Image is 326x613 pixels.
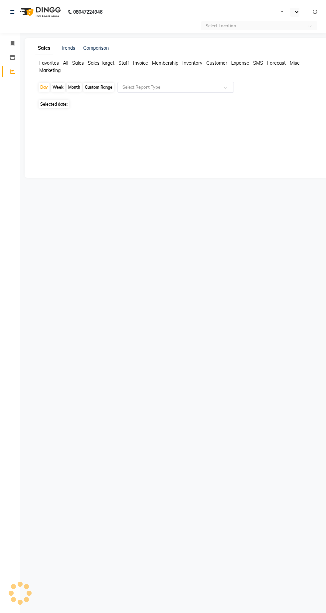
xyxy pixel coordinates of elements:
[182,60,202,66] span: Inventory
[206,23,236,29] div: Select Location
[152,60,178,66] span: Membership
[133,60,148,66] span: Invoice
[39,100,69,108] span: Selected date:
[39,67,61,73] span: Marketing
[73,3,102,21] b: 08047224946
[88,60,114,66] span: Sales Target
[253,60,263,66] span: SMS
[83,45,109,51] a: Comparison
[63,60,68,66] span: All
[39,83,50,92] div: Day
[118,60,129,66] span: Staff
[61,45,75,51] a: Trends
[51,83,65,92] div: Week
[83,83,114,92] div: Custom Range
[67,83,82,92] div: Month
[267,60,286,66] span: Forecast
[17,3,63,21] img: logo
[231,60,249,66] span: Expense
[72,60,84,66] span: Sales
[39,60,59,66] span: Favorites
[35,42,53,54] a: Sales
[290,60,299,66] span: Misc
[206,60,227,66] span: Customer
